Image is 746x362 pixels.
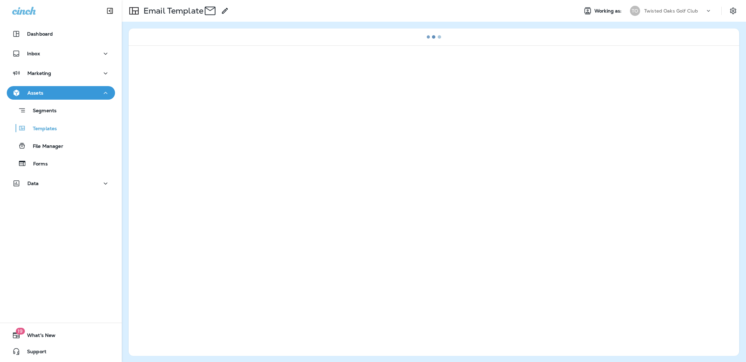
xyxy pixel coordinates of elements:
button: Assets [7,86,115,100]
span: 19 [16,328,25,335]
button: Inbox [7,47,115,60]
button: File Manager [7,139,115,153]
p: File Manager [26,143,63,150]
button: Settings [727,5,739,17]
button: Data [7,177,115,190]
button: Support [7,345,115,358]
button: 19What's New [7,328,115,342]
span: Support [20,349,46,357]
button: Templates [7,121,115,135]
span: What's New [20,333,55,341]
span: Working as: [594,8,623,14]
button: Forms [7,156,115,170]
p: Segments [26,108,56,115]
button: Collapse Sidebar [100,4,119,18]
button: Marketing [7,66,115,80]
div: TO [630,6,640,16]
p: Data [27,181,39,186]
p: Inbox [27,51,40,56]
p: Templates [26,126,57,132]
p: Forms [26,161,48,167]
button: Segments [7,103,115,118]
p: Marketing [27,71,51,76]
button: Dashboard [7,27,115,41]
p: Assets [27,90,43,96]
p: Dashboard [27,31,53,37]
p: Email Template [141,6,203,16]
p: Twisted Oaks Golf Club [644,8,698,14]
